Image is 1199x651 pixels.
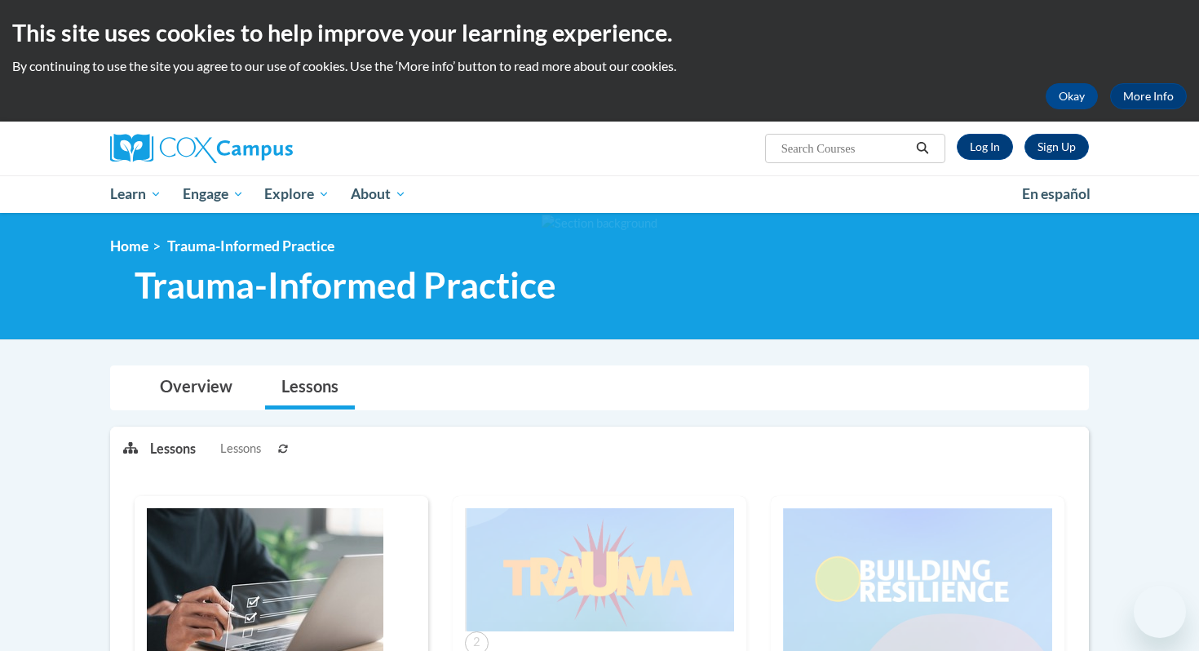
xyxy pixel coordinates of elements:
button: Okay [1046,83,1098,109]
input: Search Courses [780,139,910,158]
span: Engage [183,184,244,204]
a: Register [1024,134,1089,160]
button: Search [910,139,935,158]
a: Home [110,237,148,255]
img: Section background [542,215,657,232]
img: Cox Campus [110,134,293,163]
iframe: Button to launch messaging window [1134,586,1186,638]
a: Lessons [265,366,355,410]
p: By continuing to use the site you agree to our use of cookies. Use the ‘More info’ button to read... [12,57,1187,75]
a: Log In [957,134,1013,160]
a: En español [1011,177,1101,211]
a: Learn [100,175,172,213]
h2: This site uses cookies to help improve your learning experience. [12,16,1187,49]
span: Lessons [220,440,261,458]
span: Trauma-Informed Practice [167,237,334,255]
a: Overview [144,366,249,410]
a: Engage [172,175,254,213]
a: Cox Campus [110,134,420,163]
a: About [340,175,417,213]
span: Trauma-Informed Practice [135,263,556,307]
a: More Info [1110,83,1187,109]
span: Explore [264,184,330,204]
img: Course Image [465,508,734,631]
div: Main menu [86,175,1113,213]
span: En español [1022,185,1091,202]
span: Learn [110,184,161,204]
p: Lessons [150,440,196,458]
span: About [351,184,406,204]
a: Explore [254,175,340,213]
